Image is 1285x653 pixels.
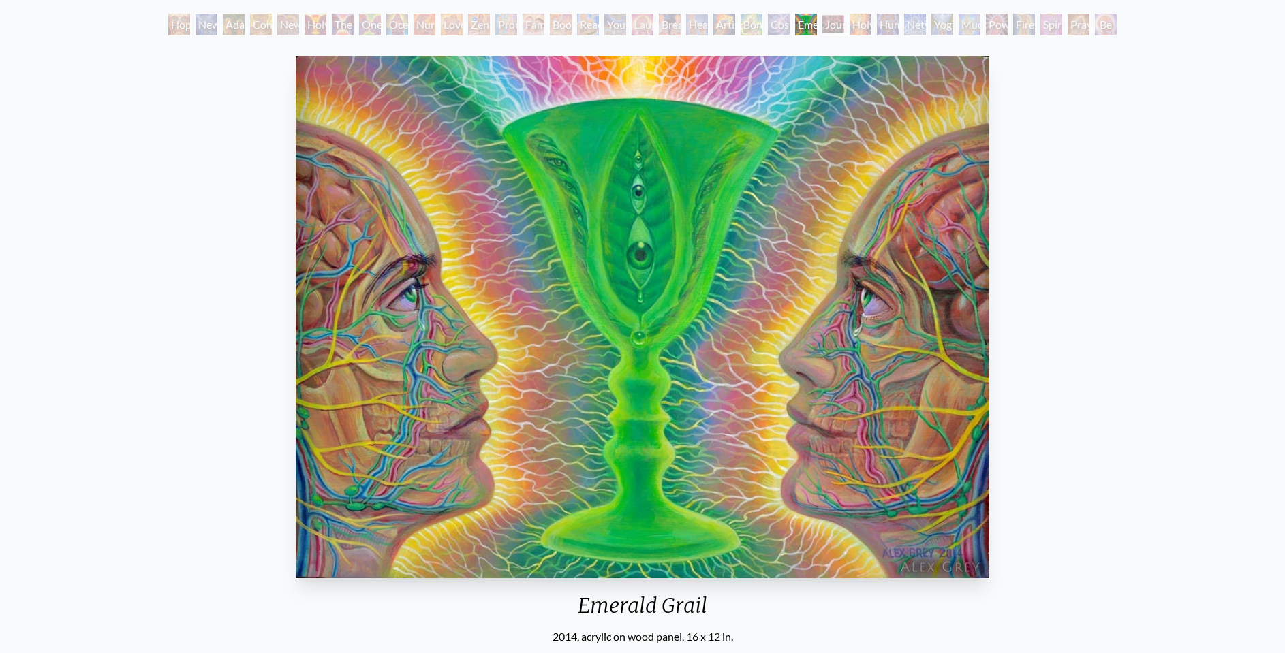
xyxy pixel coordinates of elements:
[305,14,326,35] div: Holy Grail
[850,14,871,35] div: Holy Fire
[686,14,708,35] div: Healing
[196,14,217,35] div: New Man [DEMOGRAPHIC_DATA]: [DEMOGRAPHIC_DATA] Mind
[223,14,245,35] div: Adam & Eve
[277,14,299,35] div: New Man New Woman
[359,14,381,35] div: One Taste
[1068,14,1089,35] div: Praying Hands
[468,14,490,35] div: Zena Lotus
[1040,14,1062,35] div: Spirit Animates the Flesh
[290,628,995,645] div: 2014, acrylic on wood panel, 16 x 12 in.
[959,14,980,35] div: Mudra
[795,14,817,35] div: Emerald Grail
[495,14,517,35] div: Promise
[604,14,626,35] div: Young & Old
[523,14,544,35] div: Family
[168,14,190,35] div: Hope
[1095,14,1117,35] div: Be a Good Human Being
[332,14,354,35] div: The Kiss
[441,14,463,35] div: Love Circuit
[414,14,435,35] div: Nursing
[713,14,735,35] div: Artist's Hand
[290,593,995,628] div: Emerald Grail
[386,14,408,35] div: Ocean of Love Bliss
[659,14,681,35] div: Breathing
[741,14,762,35] div: Bond
[550,14,572,35] div: Boo-boo
[986,14,1008,35] div: Power to the Peaceful
[931,14,953,35] div: Yogi & the Möbius Sphere
[822,14,844,35] div: Journey of the Wounded Healer
[768,14,790,35] div: Cosmic Lovers
[1013,14,1035,35] div: Firewalking
[877,14,899,35] div: Human Geometry
[632,14,653,35] div: Laughing Man
[577,14,599,35] div: Reading
[904,14,926,35] div: Networks
[296,56,989,578] img: Emerald-Grail_2014_Alex-Grey.jpg
[250,14,272,35] div: Contemplation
